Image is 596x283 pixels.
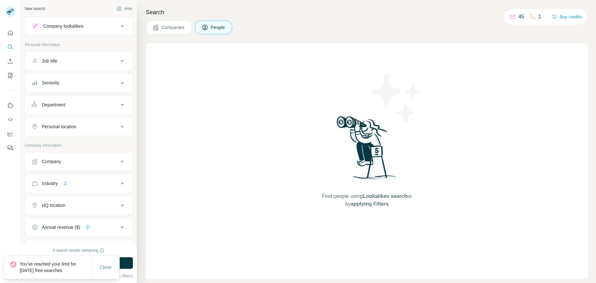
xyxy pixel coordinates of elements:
[25,53,133,69] button: Job title
[42,202,65,209] div: HQ location
[25,154,133,169] button: Company
[5,114,15,125] button: Use Surfe API
[42,180,58,187] div: Industry
[53,248,105,253] div: 0 search results remaining
[5,100,15,111] button: Use Surfe on LinkedIn
[351,201,389,207] span: applying Filters
[146,8,588,17] h4: Search
[334,114,401,186] img: Surfe Illustration - Woman searching with binoculars
[162,24,185,31] span: Companies
[42,123,76,130] div: Personal location
[315,192,418,208] span: Find people using or by
[25,119,133,134] button: Personal location
[42,80,59,86] div: Seniority
[363,193,407,199] span: Lookalikes search
[25,142,133,148] p: Company information
[25,6,45,12] div: New search
[42,158,61,165] div: Company
[62,181,69,186] div: 2
[367,69,425,127] img: Surfe Illustration - Stars
[25,18,133,34] button: Company lookalikes
[96,261,116,273] button: Close
[5,128,15,140] button: Dashboard
[552,12,582,21] button: Buy credits
[84,224,91,230] div: 2
[25,198,133,213] button: HQ location
[518,13,524,21] p: 45
[25,97,133,112] button: Department
[25,176,133,191] button: Industry2
[5,55,15,67] button: Enrich CSV
[20,261,92,274] p: You've reached your limit for [DATE] free searches
[538,13,541,21] p: 1
[211,24,226,31] span: People
[5,27,15,39] button: Quick start
[42,58,57,64] div: Job title
[25,241,133,257] button: Employees (size)
[25,42,133,48] p: Personal information
[42,102,65,108] div: Department
[5,142,15,154] button: Feedback
[42,224,80,230] div: Annual revenue ($)
[5,70,15,81] button: My lists
[43,23,83,29] div: Company lookalikes
[5,41,15,53] button: Search
[112,4,137,14] button: Hide
[100,264,112,270] span: Close
[25,220,133,235] button: Annual revenue ($)2
[25,75,133,91] button: Seniority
